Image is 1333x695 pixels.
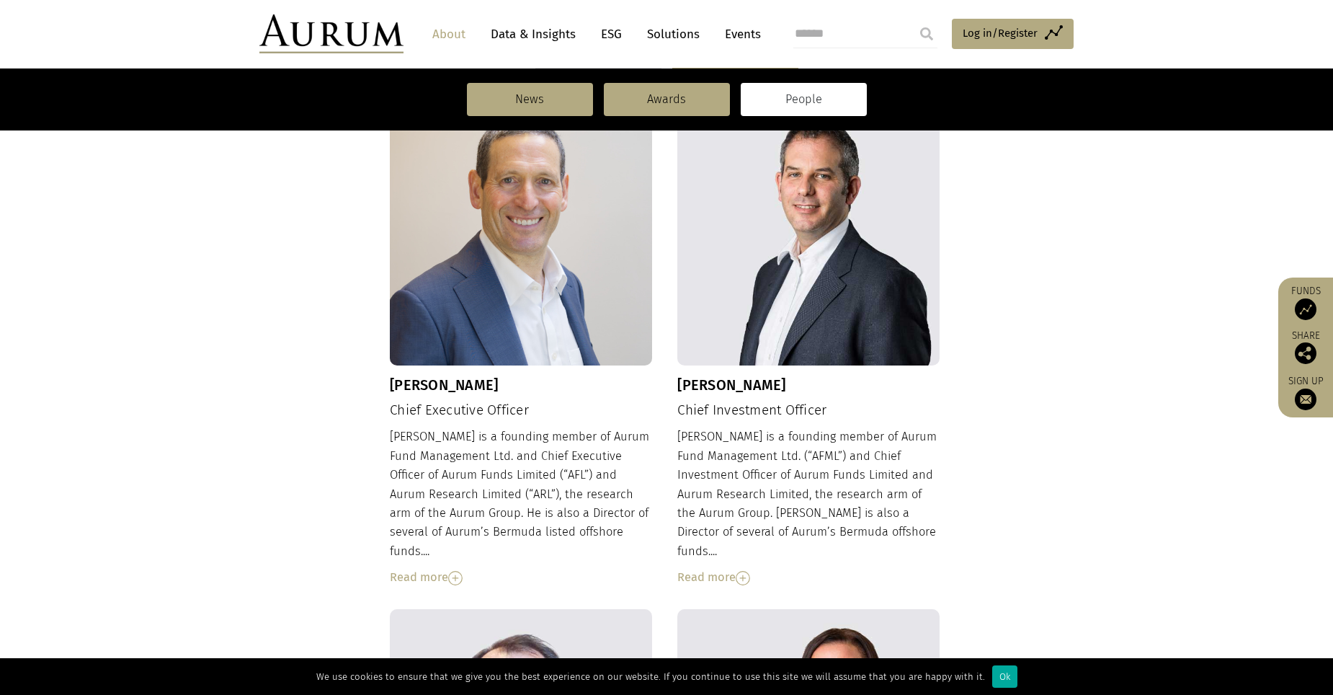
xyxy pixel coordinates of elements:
[992,665,1017,688] div: Ok
[1285,331,1326,364] div: Share
[604,83,730,116] a: Awards
[952,19,1074,49] a: Log in/Register
[425,21,473,48] a: About
[640,21,707,48] a: Solutions
[1285,285,1326,320] a: Funds
[390,428,652,587] div: [PERSON_NAME] is a founding member of Aurum Fund Management Ltd. and Chief Executive Officer of A...
[677,428,940,587] div: [PERSON_NAME] is a founding member of Aurum Fund Management Ltd. (“AFML”) and Chief Investment Of...
[677,376,940,394] h3: [PERSON_NAME]
[467,83,593,116] a: News
[963,25,1038,42] span: Log in/Register
[259,14,404,53] img: Aurum
[677,402,940,419] h4: Chief Investment Officer
[736,571,750,585] img: Read More
[390,568,652,587] div: Read more
[677,568,940,587] div: Read more
[1295,298,1316,320] img: Access Funds
[718,21,761,48] a: Events
[912,19,941,48] input: Submit
[741,83,867,116] a: People
[594,21,629,48] a: ESG
[1295,342,1316,364] img: Share this post
[1285,375,1326,410] a: Sign up
[390,402,652,419] h4: Chief Executive Officer
[483,21,583,48] a: Data & Insights
[1295,389,1316,410] img: Sign up to our newsletter
[390,376,652,394] h3: [PERSON_NAME]
[448,571,463,585] img: Read More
